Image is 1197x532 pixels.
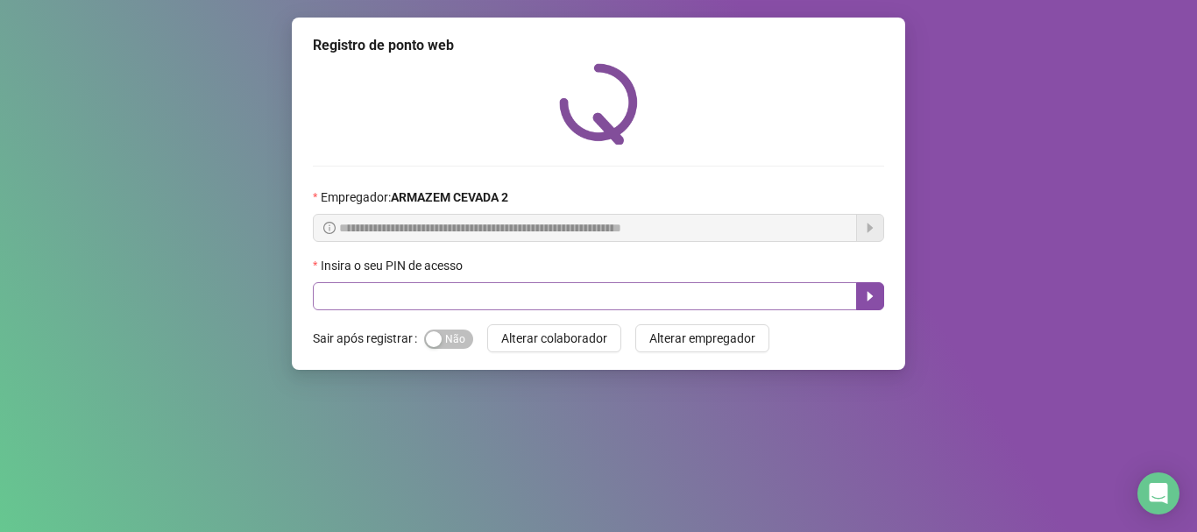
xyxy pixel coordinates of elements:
[863,289,877,303] span: caret-right
[487,324,621,352] button: Alterar colaborador
[321,188,508,207] span: Empregador :
[313,256,474,275] label: Insira o seu PIN de acesso
[559,63,638,145] img: QRPoint
[323,222,336,234] span: info-circle
[501,329,607,348] span: Alterar colaborador
[313,324,424,352] label: Sair após registrar
[1137,472,1179,514] div: Open Intercom Messenger
[649,329,755,348] span: Alterar empregador
[391,190,508,204] strong: ARMAZEM CEVADA 2
[313,35,884,56] div: Registro de ponto web
[635,324,769,352] button: Alterar empregador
